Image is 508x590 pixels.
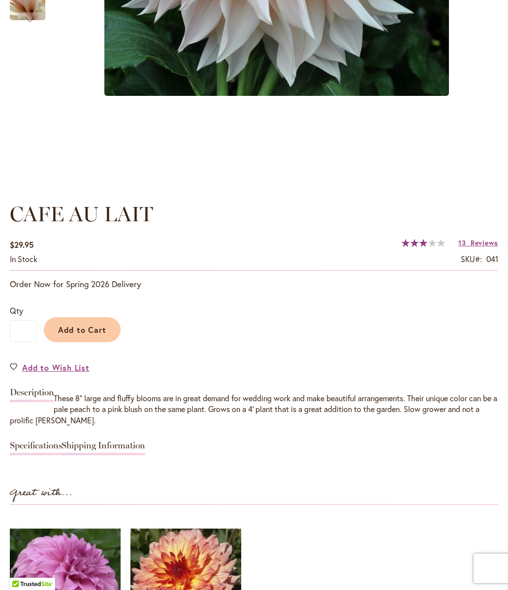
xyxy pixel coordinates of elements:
[10,485,73,501] strong: Great with...
[10,254,37,265] div: Availability
[10,305,23,316] span: Qty
[10,239,33,250] span: $29.95
[44,317,121,342] button: Add to Cart
[461,254,482,264] strong: SKU
[10,393,498,427] div: These 8" large and fluffy blooms are in great demand for wedding work and make beautiful arrangem...
[58,324,107,335] span: Add to Cart
[10,388,54,402] a: Description
[458,238,498,247] a: 13 Reviews
[10,254,37,264] span: In stock
[10,12,45,27] div: Next
[458,238,466,247] span: 13
[10,362,90,373] a: Add to Wish List
[22,362,90,373] span: Add to Wish List
[62,441,145,455] a: Shipping Information
[10,278,498,290] p: Order Now for Spring 2026 Delivery
[471,238,498,247] span: Reviews
[402,239,445,247] div: 60%
[7,555,35,583] iframe: Launch Accessibility Center
[10,383,498,461] div: Detailed Product Info
[486,254,498,265] div: 041
[10,441,62,455] a: Specifications
[10,202,153,227] span: CAFE AU LAIT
